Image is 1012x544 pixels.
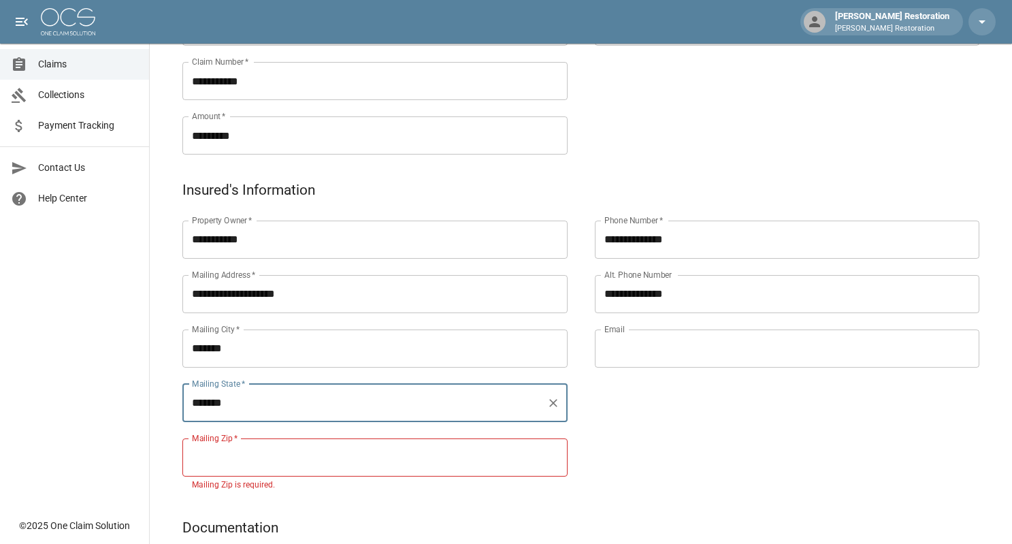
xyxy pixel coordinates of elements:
span: Collections [38,88,138,102]
span: Payment Tracking [38,118,138,133]
div: © 2025 One Claim Solution [19,519,130,532]
img: ocs-logo-white-transparent.png [41,8,95,35]
span: Claims [38,57,138,71]
label: Phone Number [604,214,663,226]
label: Claim Number [192,56,248,67]
label: Amount [192,110,226,122]
label: Email [604,323,625,335]
label: Mailing Zip [192,432,238,444]
label: Mailing Address [192,269,255,281]
button: open drawer [8,8,35,35]
label: Property Owner [192,214,252,226]
button: Clear [544,394,563,413]
div: [PERSON_NAME] Restoration [830,10,955,34]
label: Mailing City [192,323,240,335]
p: [PERSON_NAME] Restoration [835,23,949,35]
label: Alt. Phone Number [604,269,672,281]
span: Contact Us [38,161,138,175]
label: Mailing State [192,378,245,389]
p: Mailing Zip is required. [192,479,558,492]
span: Help Center [38,191,138,206]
